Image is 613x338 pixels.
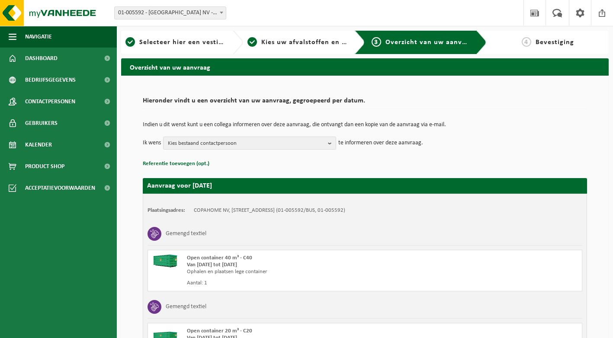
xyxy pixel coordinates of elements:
button: Kies bestaand contactpersoon [163,137,336,150]
h2: Hieronder vindt u een overzicht van uw aanvraag, gegroepeerd per datum. [143,97,587,109]
span: Bedrijfsgegevens [25,69,76,91]
span: Contactpersonen [25,91,75,112]
img: HK-XC-40-GN-00.png [152,255,178,268]
span: Bevestiging [536,39,574,46]
span: 4 [522,37,531,47]
span: Kalender [25,134,52,156]
span: 2 [247,37,257,47]
a: 1Selecteer hier een vestiging [125,37,226,48]
h3: Gemengd textiel [166,227,206,241]
button: Referentie toevoegen (opt.) [143,158,209,169]
h3: Gemengd textiel [166,300,206,314]
span: 01-005592 - COPAHOME NV - KORTRIJK [115,7,226,19]
span: Dashboard [25,48,58,69]
span: Acceptatievoorwaarden [25,177,95,199]
p: Indien u dit wenst kunt u een collega informeren over deze aanvraag, die ontvangt dan een kopie v... [143,122,587,128]
span: Kies bestaand contactpersoon [168,137,324,150]
div: Aantal: 1 [187,280,400,287]
span: Kies uw afvalstoffen en recipiënten [261,39,380,46]
strong: Plaatsingsadres: [148,207,185,213]
span: Selecteer hier een vestiging [139,39,233,46]
span: Open container 20 m³ - C20 [187,328,252,334]
span: Gebruikers [25,112,58,134]
div: Ophalen en plaatsen lege container [187,268,400,275]
strong: Van [DATE] tot [DATE] [187,262,237,268]
p: te informeren over deze aanvraag. [338,137,423,150]
span: 01-005592 - COPAHOME NV - KORTRIJK [114,6,226,19]
span: Navigatie [25,26,52,48]
span: Overzicht van uw aanvraag [385,39,477,46]
p: Ik wens [143,137,161,150]
span: Product Shop [25,156,64,177]
td: COPAHOME NV, [STREET_ADDRESS] (01-005592/BUS, 01-005592) [194,207,345,214]
a: 2Kies uw afvalstoffen en recipiënten [247,37,348,48]
span: Open container 40 m³ - C40 [187,255,252,261]
span: 3 [372,37,381,47]
span: 1 [125,37,135,47]
h2: Overzicht van uw aanvraag [121,58,609,75]
strong: Aanvraag voor [DATE] [147,182,212,189]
